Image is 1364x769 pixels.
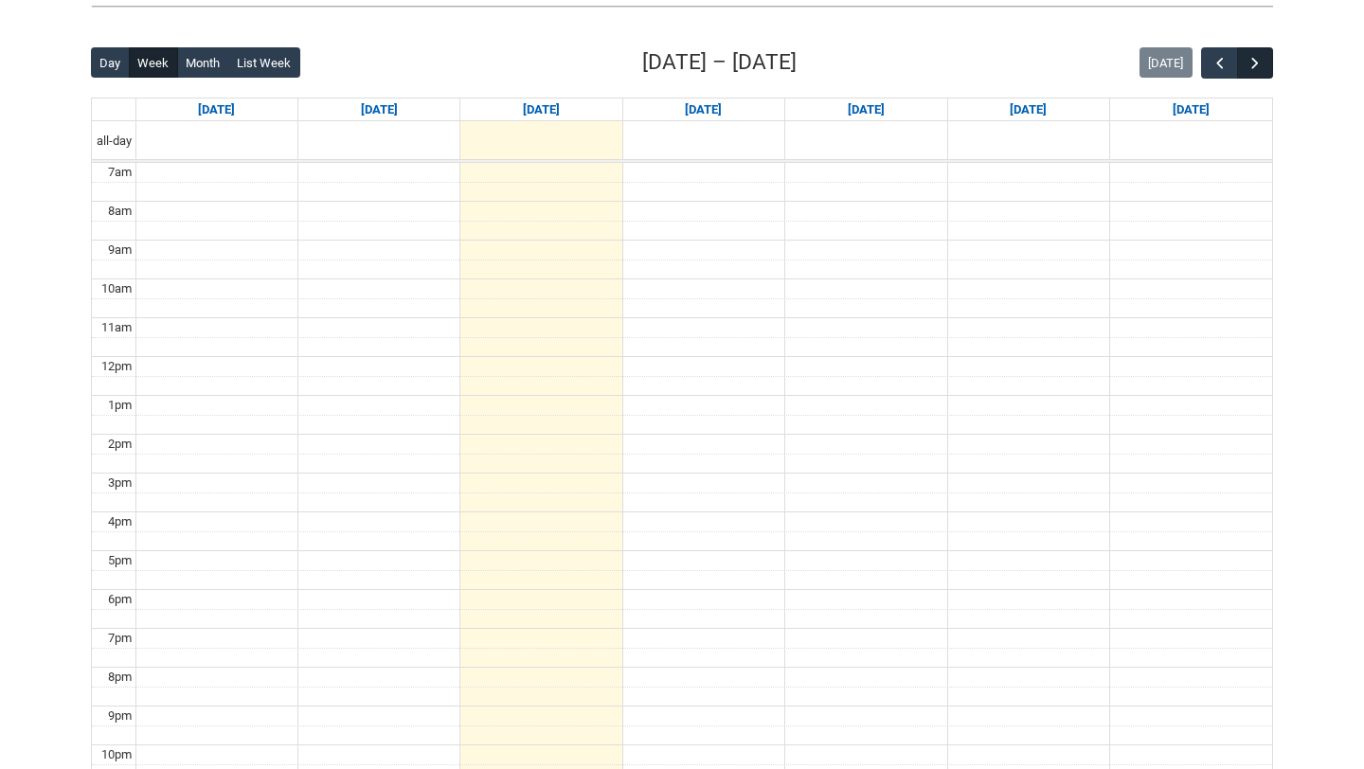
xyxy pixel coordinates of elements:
[98,318,135,337] div: 11am
[642,46,797,79] h2: [DATE] – [DATE]
[519,98,564,121] a: Go to September 9, 2025
[1237,47,1273,79] button: Next Week
[98,357,135,376] div: 12pm
[129,47,178,78] button: Week
[104,435,135,454] div: 2pm
[104,706,135,725] div: 9pm
[98,745,135,764] div: 10pm
[104,163,135,182] div: 7am
[1140,47,1193,78] button: [DATE]
[357,98,402,121] a: Go to September 8, 2025
[104,629,135,648] div: 7pm
[1201,47,1237,79] button: Previous Week
[1169,98,1213,121] a: Go to September 13, 2025
[104,474,135,492] div: 3pm
[194,98,239,121] a: Go to September 7, 2025
[104,396,135,415] div: 1pm
[104,241,135,259] div: 9am
[91,47,130,78] button: Day
[844,98,888,121] a: Go to September 11, 2025
[104,668,135,687] div: 8pm
[93,132,135,151] span: all-day
[104,590,135,609] div: 6pm
[228,47,300,78] button: List Week
[104,202,135,221] div: 8am
[681,98,726,121] a: Go to September 10, 2025
[104,512,135,531] div: 4pm
[104,551,135,570] div: 5pm
[98,279,135,298] div: 10am
[177,47,229,78] button: Month
[1006,98,1050,121] a: Go to September 12, 2025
